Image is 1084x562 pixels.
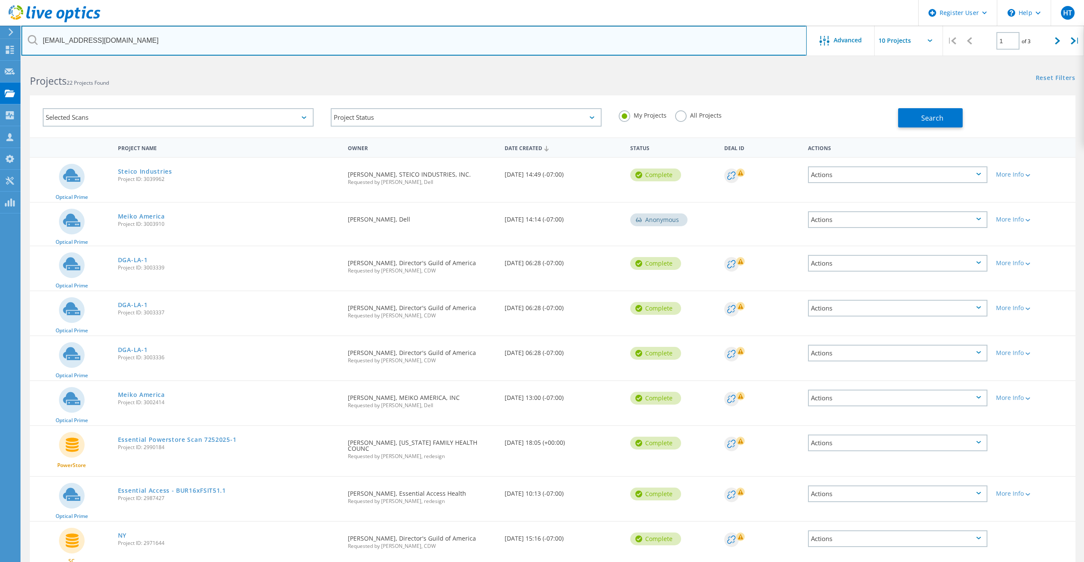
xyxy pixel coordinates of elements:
[348,499,496,504] span: Requested by [PERSON_NAME], redesign
[344,139,500,155] div: Owner
[348,358,496,363] span: Requested by [PERSON_NAME], CDW
[996,395,1071,401] div: More Info
[996,491,1071,497] div: More Info
[348,268,496,273] span: Requested by [PERSON_NAME], CDW
[118,222,339,227] span: Project ID: 3003910
[118,437,237,443] a: Essential Powerstore Scan 7252025-1
[996,305,1071,311] div: More Info
[500,522,626,550] div: [DATE] 15:16 (-07:00)
[720,139,804,155] div: Deal Id
[630,347,681,360] div: Complete
[348,544,496,549] span: Requested by [PERSON_NAME], CDW
[56,418,88,423] span: Optical Prime
[500,381,626,409] div: [DATE] 13:00 (-07:00)
[344,381,500,417] div: [PERSON_NAME], MEIKO AMERICA, INC
[118,400,339,405] span: Project ID: 3002414
[921,113,943,123] span: Search
[996,172,1071,177] div: More Info
[808,211,987,228] div: Actions
[626,139,720,155] div: Status
[118,532,126,538] a: NY
[500,246,626,275] div: [DATE] 06:28 (-07:00)
[348,454,496,459] span: Requested by [PERSON_NAME], redesign
[56,283,88,288] span: Optical Prime
[344,158,500,193] div: [PERSON_NAME], STEICO INDUSTRIES, INC.
[56,328,88,333] span: Optical Prime
[118,265,339,270] span: Project ID: 3003339
[348,313,496,318] span: Requested by [PERSON_NAME], CDW
[348,180,496,185] span: Requested by [PERSON_NAME], Dell
[834,37,862,43] span: Advanced
[1008,9,1015,17] svg: \n
[348,403,496,408] span: Requested by [PERSON_NAME], Dell
[1036,75,1075,82] a: Reset Filters
[21,26,807,56] input: Search projects by name, owner, ID, company, etc
[630,392,681,405] div: Complete
[118,213,165,219] a: Meiko America
[9,18,100,24] a: Live Optics Dashboard
[118,488,226,494] a: Essential Access - BUR16xFSIT51.1
[808,435,987,451] div: Actions
[118,169,172,175] a: Steico Industries
[118,445,339,450] span: Project ID: 2990184
[630,169,681,181] div: Complete
[500,203,626,231] div: [DATE] 14:14 (-07:00)
[619,110,667,118] label: My Projects
[56,195,88,200] span: Optical Prime
[630,257,681,270] div: Complete
[808,345,987,361] div: Actions
[996,260,1071,266] div: More Info
[808,300,987,316] div: Actions
[118,541,339,546] span: Project ID: 2971644
[630,488,681,500] div: Complete
[118,302,148,308] a: DGA-LA-1
[331,108,602,127] div: Project Status
[30,74,67,88] b: Projects
[808,390,987,406] div: Actions
[118,310,339,315] span: Project ID: 3003337
[56,514,88,519] span: Optical Prime
[118,177,339,182] span: Project ID: 3039962
[1063,9,1072,16] span: HT
[118,355,339,360] span: Project ID: 3003336
[118,257,148,263] a: DGA-LA-1
[500,139,626,156] div: Date Created
[118,392,165,398] a: Meiko America
[630,302,681,315] div: Complete
[57,463,86,468] span: PowerStore
[118,496,339,501] span: Project ID: 2987427
[344,203,500,231] div: [PERSON_NAME], Dell
[500,291,626,319] div: [DATE] 06:28 (-07:00)
[344,336,500,372] div: [PERSON_NAME], Director's Guild of America
[1066,26,1084,56] div: |
[344,246,500,282] div: [PERSON_NAME], Director's Guild of America
[1022,38,1031,45] span: of 3
[804,139,992,155] div: Actions
[118,347,148,353] a: DGA-LA-1
[808,485,987,502] div: Actions
[996,216,1071,222] div: More Info
[675,110,722,118] label: All Projects
[344,426,500,467] div: [PERSON_NAME], [US_STATE] FAMILY HEALTH COUNC
[67,79,109,86] span: 22 Projects Found
[943,26,961,56] div: |
[630,213,687,226] div: Anonymous
[500,158,626,186] div: [DATE] 14:49 (-07:00)
[344,522,500,557] div: [PERSON_NAME], Director's Guild of America
[808,530,987,547] div: Actions
[808,255,987,272] div: Actions
[56,240,88,245] span: Optical Prime
[630,437,681,450] div: Complete
[996,350,1071,356] div: More Info
[808,166,987,183] div: Actions
[43,108,314,127] div: Selected Scans
[500,477,626,505] div: [DATE] 10:13 (-07:00)
[630,532,681,545] div: Complete
[344,477,500,512] div: [PERSON_NAME], Essential Access Health
[500,426,626,454] div: [DATE] 18:05 (+00:00)
[898,108,963,127] button: Search
[344,291,500,327] div: [PERSON_NAME], Director's Guild of America
[500,336,626,364] div: [DATE] 06:28 (-07:00)
[56,373,88,378] span: Optical Prime
[114,139,344,155] div: Project Name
